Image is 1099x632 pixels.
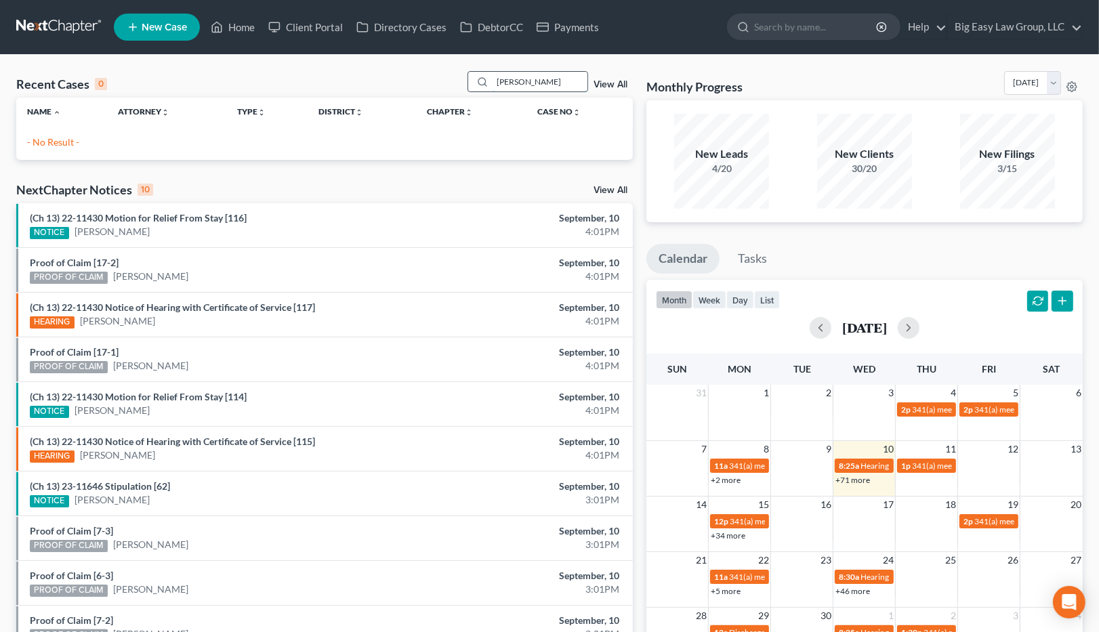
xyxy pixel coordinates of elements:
[1006,441,1020,457] span: 12
[30,301,315,313] a: (Ch 13) 22-11430 Notice of Hearing with Certificate of Service [117]
[1006,497,1020,513] span: 19
[948,15,1082,39] a: Big Easy Law Group, LLC
[432,569,619,583] div: September, 10
[901,404,911,415] span: 2p
[594,80,627,89] a: View All
[161,108,169,117] i: unfold_more
[982,363,996,375] span: Fri
[819,552,833,568] span: 23
[692,291,726,309] button: week
[714,461,728,471] span: 11a
[30,540,108,552] div: PROOF OF CLAIM
[757,608,770,624] span: 29
[75,404,150,417] a: [PERSON_NAME]
[138,184,153,196] div: 10
[729,572,860,582] span: 341(a) meeting for [PERSON_NAME]
[537,106,581,117] a: Case Nounfold_more
[917,363,936,375] span: Thu
[762,385,770,401] span: 1
[75,493,150,507] a: [PERSON_NAME]
[30,391,247,402] a: (Ch 13) 22-11430 Motion for Relief From Stay [114]
[113,270,188,283] a: [PERSON_NAME]
[817,146,912,162] div: New Clients
[16,182,153,198] div: NextChapter Notices
[30,480,170,492] a: (Ch 13) 23-11646 Stipulation [62]
[573,108,581,117] i: unfold_more
[355,108,363,117] i: unfold_more
[1012,385,1020,401] span: 5
[694,608,708,624] span: 28
[594,186,627,195] a: View All
[30,227,69,239] div: NOTICE
[16,76,107,92] div: Recent Cases
[118,106,169,117] a: Attorneyunfold_more
[30,450,75,463] div: HEARING
[432,225,619,238] div: 4:01PM
[842,320,887,335] h2: [DATE]
[901,461,911,471] span: 1p
[1069,552,1083,568] span: 27
[882,552,895,568] span: 24
[1075,385,1083,401] span: 6
[839,572,859,582] span: 8:30a
[113,538,188,551] a: [PERSON_NAME]
[432,211,619,225] div: September, 10
[711,586,741,596] a: +5 more
[53,108,61,117] i: expand_less
[432,345,619,359] div: September, 10
[887,385,895,401] span: 3
[318,106,363,117] a: Districtunfold_more
[80,448,155,462] a: [PERSON_NAME]
[860,461,966,471] span: Hearing for [PERSON_NAME]
[27,106,61,117] a: Name expand_less
[817,162,912,175] div: 30/20
[432,524,619,538] div: September, 10
[80,314,155,328] a: [PERSON_NAME]
[1069,441,1083,457] span: 13
[142,22,187,33] span: New Case
[819,608,833,624] span: 30
[257,108,266,117] i: unfold_more
[825,385,833,401] span: 2
[694,385,708,401] span: 31
[432,404,619,417] div: 4:01PM
[757,552,770,568] span: 22
[30,406,69,418] div: NOTICE
[882,441,895,457] span: 10
[944,441,957,457] span: 11
[960,146,1055,162] div: New Filings
[949,608,957,624] span: 2
[113,359,188,373] a: [PERSON_NAME]
[714,572,728,582] span: 11a
[835,586,870,596] a: +46 more
[646,79,743,95] h3: Monthly Progress
[694,497,708,513] span: 14
[887,608,895,624] span: 1
[711,530,745,541] a: +34 more
[30,614,113,626] a: Proof of Claim [7-2]
[963,516,973,526] span: 2p
[839,461,859,471] span: 8:25a
[493,72,587,91] input: Search by name...
[237,106,266,117] a: Typeunfold_more
[793,363,811,375] span: Tue
[882,497,895,513] span: 17
[949,385,957,401] span: 4
[432,480,619,493] div: September, 10
[754,14,878,39] input: Search by name...
[432,301,619,314] div: September, 10
[912,404,1043,415] span: 341(a) meeting for [PERSON_NAME]
[432,538,619,551] div: 3:01PM
[30,361,108,373] div: PROOF OF CLAIM
[1069,497,1083,513] span: 20
[960,162,1055,175] div: 3/15
[963,404,973,415] span: 2p
[1012,608,1020,624] span: 3
[944,497,957,513] span: 18
[646,244,720,274] a: Calendar
[30,346,119,358] a: Proof of Claim [17-1]
[432,359,619,373] div: 4:01PM
[432,583,619,596] div: 3:01PM
[754,291,780,309] button: list
[30,212,247,224] a: (Ch 13) 22-11430 Motion for Relief From Stay [116]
